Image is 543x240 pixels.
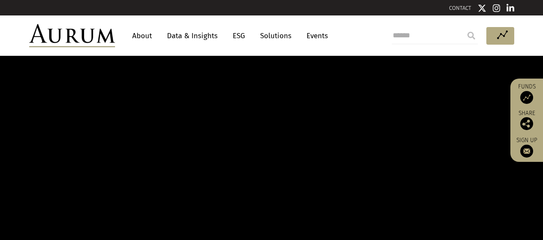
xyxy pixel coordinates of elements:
[478,4,486,12] img: Twitter icon
[228,28,249,44] a: ESG
[515,110,539,130] div: Share
[520,117,533,130] img: Share this post
[493,4,501,12] img: Instagram icon
[256,28,296,44] a: Solutions
[515,137,539,158] a: Sign up
[163,28,222,44] a: Data & Insights
[128,28,156,44] a: About
[302,28,328,44] a: Events
[507,4,514,12] img: Linkedin icon
[515,83,539,104] a: Funds
[520,91,533,104] img: Access Funds
[520,145,533,158] img: Sign up to our newsletter
[463,27,480,44] input: Submit
[29,24,115,47] img: Aurum
[449,5,471,11] a: CONTACT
